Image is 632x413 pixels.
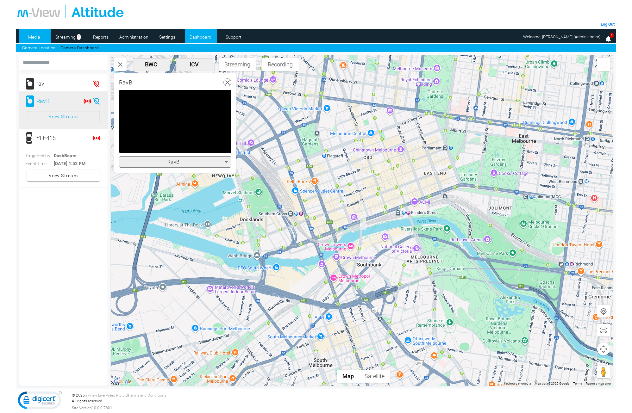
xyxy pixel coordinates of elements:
div: rav [36,77,71,90]
img: svg+xml,%3Csvg%20xmlns%3D%22http%3A%2F%2Fwww.w3.org%2F2000%2Fsvg%22%20height%3D%2224%22%20viewBox... [600,326,607,334]
div: RavB [119,78,132,87]
a: Support [218,32,249,42]
a: Terms and Conditions [129,393,166,398]
img: svg+xml,%3Csvg%20xmlns%3D%22http%3A%2F%2Fwww.w3.org%2F2000%2Fsvg%22%20height%3D%2224%22%20viewBox... [600,307,607,315]
div: Site Version [72,405,614,411]
span: 10.0.0.7801 [92,405,112,411]
span: Map data ©2025 Google [535,382,569,385]
b: DashBoard [54,153,77,158]
img: svg+xml,%3Csvg%20xmlns%3D%22http%3A%2F%2Fwww.w3.org%2F2000%2Fsvg%22%20height%3D%2224%22%20viewBox... [116,61,124,68]
button: Search [114,58,127,71]
button: Show user location [597,305,610,317]
span: View Stream [49,111,78,122]
button: Show all cameras [597,324,610,336]
a: Reports [85,32,116,42]
a: Report a map error [586,382,611,385]
span: 1 [77,34,81,40]
a: Streaming [52,32,79,42]
a: Media [19,32,50,42]
span: ICV [178,61,210,68]
div: © 2025 | All rights reserved [72,392,614,411]
span: BWC [135,61,167,68]
span: Event time [25,160,54,167]
span: Welcome, [PERSON_NAME] (Administrator) [523,34,600,39]
img: DigiCert Secured Site Seal [18,391,62,412]
button: Drag Pegman onto the map to open Street View [597,366,610,378]
a: Terms (opens in new tab) [573,382,582,385]
button: Recording [262,58,299,71]
a: Camera Dashboard [60,45,99,51]
span: View Stream [49,170,78,181]
a: Dashboard [185,32,216,42]
div: Video Player [119,90,231,153]
a: Settings [152,32,183,42]
button: View Stream [27,111,100,122]
img: bell25.png [604,35,612,43]
a: Log Out [601,22,615,27]
a: Administration [119,32,149,42]
a: Open this area in Google Maps (opens a new window) [112,378,133,386]
b: [DATE] 1:52 PM [54,161,86,166]
span: RavB [167,159,180,165]
span: Triggered by [25,152,54,159]
button: Toggle fullscreen view [597,58,610,71]
div: YLF415 [36,132,71,145]
a: m-View Live Video Pty Ltd [85,393,128,398]
img: Google [112,378,133,386]
button: Show satellite imagery [359,370,390,383]
span: Recording [265,61,296,68]
button: View Stream [27,170,100,181]
div: RavB [36,95,71,108]
button: Keyboard shortcuts [504,381,531,386]
button: ICV [176,58,213,71]
div: YLF415 [360,217,366,230]
div: DashBoard [25,152,101,159]
button: Show street map [337,370,359,383]
button: BWC [133,58,170,71]
a: Camera Location [22,45,56,51]
span: 1 [610,33,614,39]
button: Streaming [219,58,256,71]
button: Map camera controls [597,343,610,355]
span: Streaming [222,61,253,68]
